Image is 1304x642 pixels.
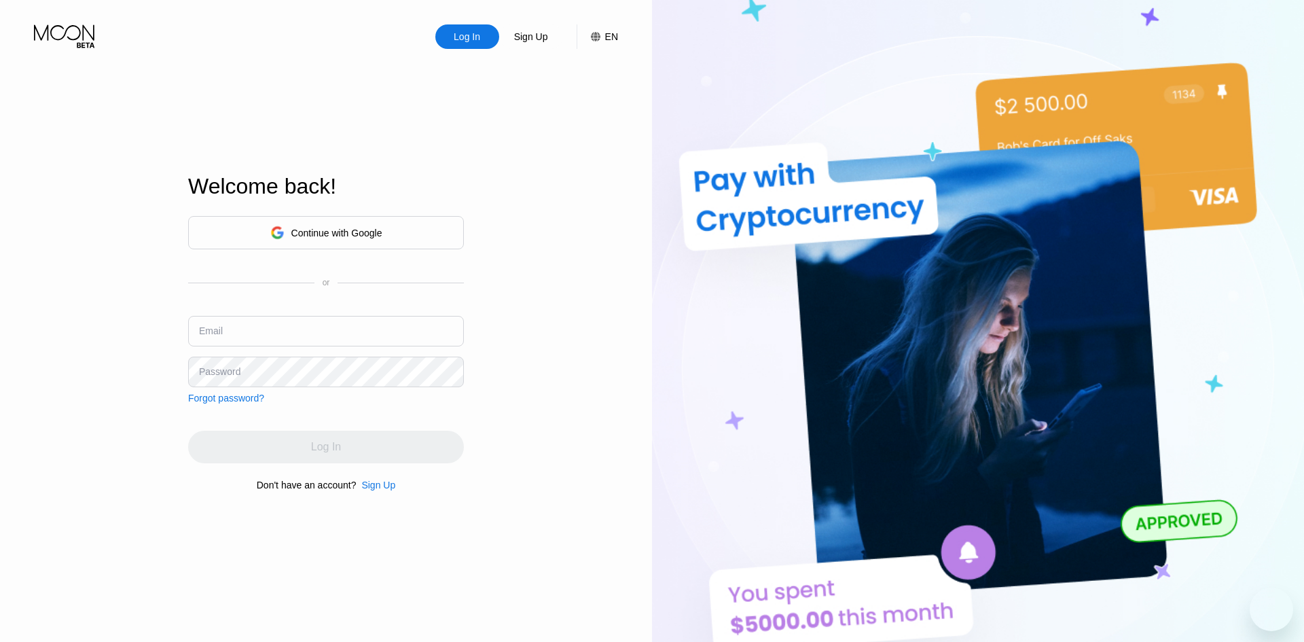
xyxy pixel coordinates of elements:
[199,325,223,336] div: Email
[452,30,482,43] div: Log In
[188,393,264,404] div: Forgot password?
[499,24,563,49] div: Sign Up
[291,228,382,238] div: Continue with Google
[361,480,395,491] div: Sign Up
[577,24,618,49] div: EN
[188,174,464,199] div: Welcome back!
[323,278,330,287] div: or
[356,480,395,491] div: Sign Up
[1250,588,1293,631] iframe: Bouton de lancement de la fenêtre de messagerie
[199,366,240,377] div: Password
[605,31,618,42] div: EN
[435,24,499,49] div: Log In
[513,30,549,43] div: Sign Up
[188,216,464,249] div: Continue with Google
[257,480,357,491] div: Don't have an account?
